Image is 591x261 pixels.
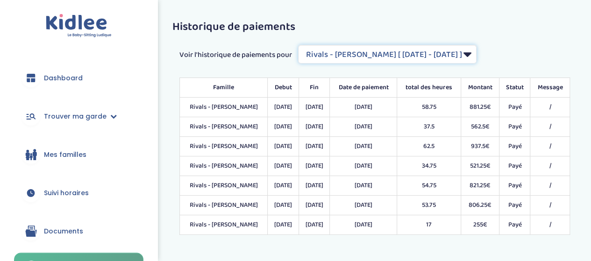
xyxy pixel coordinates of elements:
[299,176,329,196] td: [DATE]
[180,117,268,137] td: Rivals - [PERSON_NAME]
[14,214,143,248] a: Documents
[397,196,461,215] td: 53.75
[299,196,329,215] td: [DATE]
[330,78,397,98] th: Date de paiement
[461,176,499,196] td: 821.25€
[397,117,461,137] td: 37.5
[44,73,83,83] span: Dashboard
[499,196,530,215] td: Payé
[499,176,530,196] td: Payé
[14,99,143,133] a: Trouver ma garde
[180,215,268,235] td: Rivals - [PERSON_NAME]
[530,78,570,98] th: Message
[530,215,570,235] td: /
[14,61,143,95] a: Dashboard
[499,137,530,156] td: Payé
[14,176,143,210] a: Suivi horaires
[46,14,112,38] img: logo.svg
[180,156,268,176] td: Rivals - [PERSON_NAME]
[397,215,461,235] td: 17
[530,117,570,137] td: /
[530,156,570,176] td: /
[397,156,461,176] td: 34.75
[330,215,397,235] td: [DATE]
[330,196,397,215] td: [DATE]
[330,117,397,137] td: [DATE]
[268,176,299,196] td: [DATE]
[330,137,397,156] td: [DATE]
[44,150,86,160] span: Mes familles
[179,49,292,61] span: Voir l'historique de paiements pour
[268,117,299,137] td: [DATE]
[268,215,299,235] td: [DATE]
[397,98,461,117] td: 58.75
[299,117,329,137] td: [DATE]
[44,188,89,198] span: Suivi horaires
[180,176,268,196] td: Rivals - [PERSON_NAME]
[461,137,499,156] td: 937.5€
[268,196,299,215] td: [DATE]
[299,137,329,156] td: [DATE]
[499,156,530,176] td: Payé
[172,21,577,33] h3: Historique de paiements
[330,176,397,196] td: [DATE]
[180,78,268,98] th: Famille
[268,78,299,98] th: Debut
[330,98,397,117] td: [DATE]
[499,215,530,235] td: Payé
[461,117,499,137] td: 562.5€
[397,176,461,196] td: 54.75
[180,137,268,156] td: Rivals - [PERSON_NAME]
[268,98,299,117] td: [DATE]
[14,138,143,171] a: Mes familles
[268,156,299,176] td: [DATE]
[299,156,329,176] td: [DATE]
[44,112,107,121] span: Trouver ma garde
[180,98,268,117] td: Rivals - [PERSON_NAME]
[299,98,329,117] td: [DATE]
[268,137,299,156] td: [DATE]
[397,78,461,98] th: total des heures
[499,98,530,117] td: Payé
[461,215,499,235] td: 255€
[499,117,530,137] td: Payé
[461,156,499,176] td: 521.25€
[461,78,499,98] th: Montant
[180,196,268,215] td: Rivals - [PERSON_NAME]
[397,137,461,156] td: 62.5
[330,156,397,176] td: [DATE]
[461,98,499,117] td: 881.25€
[530,137,570,156] td: /
[530,196,570,215] td: /
[44,226,83,236] span: Documents
[530,176,570,196] td: /
[299,78,329,98] th: Fin
[499,78,530,98] th: Statut
[299,215,329,235] td: [DATE]
[461,196,499,215] td: 806.25€
[530,98,570,117] td: /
